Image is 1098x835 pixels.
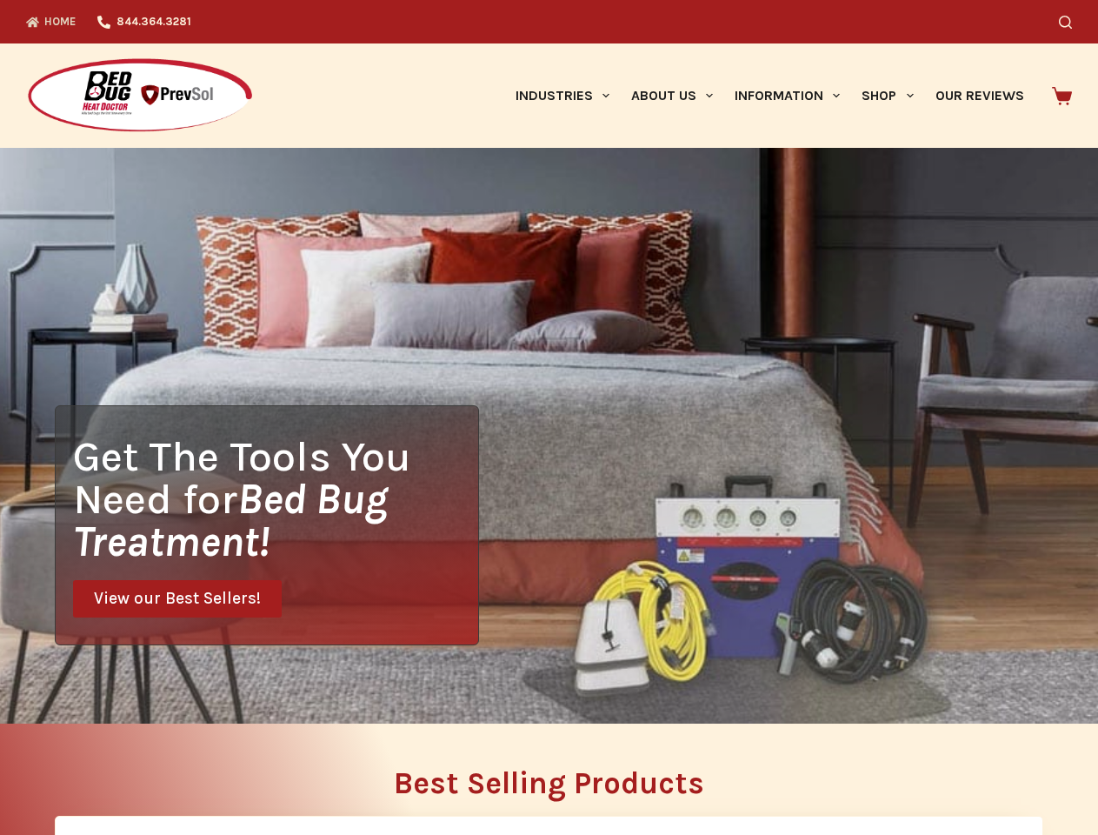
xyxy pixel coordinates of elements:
a: Information [724,43,851,148]
a: Shop [851,43,924,148]
h2: Best Selling Products [55,768,1043,798]
i: Bed Bug Treatment! [73,474,388,566]
img: Prevsol/Bed Bug Heat Doctor [26,57,254,135]
h1: Get The Tools You Need for [73,435,478,563]
button: Search [1059,16,1072,29]
a: About Us [620,43,723,148]
span: View our Best Sellers! [94,591,261,607]
a: Our Reviews [924,43,1035,148]
a: Industries [504,43,620,148]
a: View our Best Sellers! [73,580,282,618]
nav: Primary [504,43,1035,148]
